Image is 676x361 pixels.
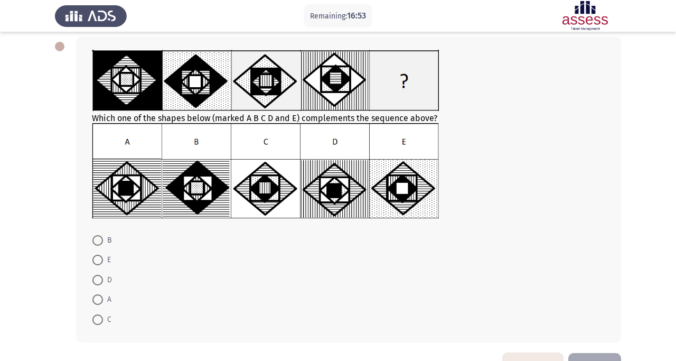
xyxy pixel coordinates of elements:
[55,1,127,31] img: Assess Talent Management logo
[347,11,366,21] span: 16:53
[103,313,111,326] span: C
[92,123,439,218] img: UkFYYV8wOThfQi5wbmcxNjkxMzM0MjMzMDEw.png
[92,50,605,220] div: Which one of the shapes below (marked A B C D and E) complements the sequence above?
[103,254,111,266] span: E
[103,234,111,247] span: B
[549,1,621,31] img: Assessment logo of ASSESS Focus 4 Module Assessment (EN/AR) (Advanced - IB)
[310,10,366,23] p: Remaining:
[103,293,111,306] span: A
[92,50,439,111] img: UkFYYV8wOThfQS5wbmcxNjkxMzM0MjA5NjIw.png
[103,274,112,286] span: D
